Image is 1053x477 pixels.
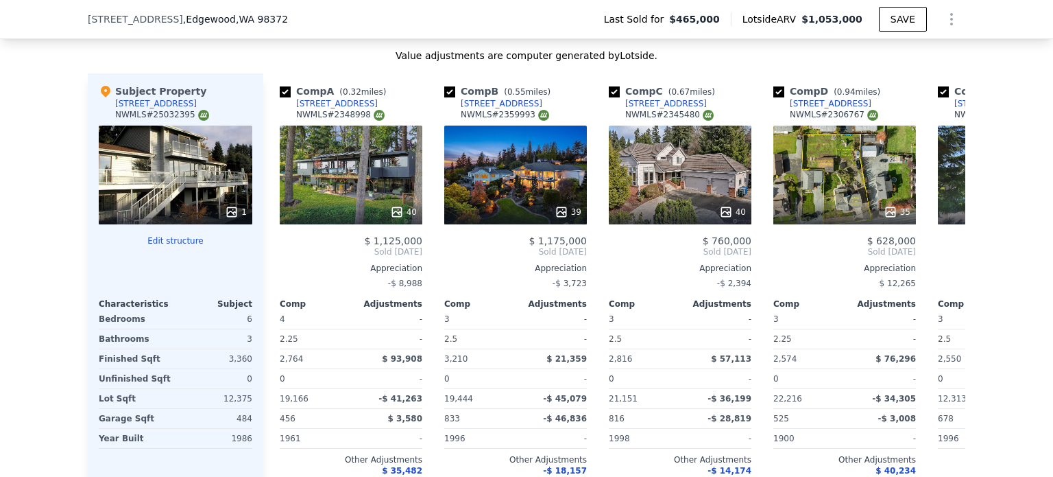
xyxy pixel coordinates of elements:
[879,7,927,32] button: SAVE
[280,429,348,448] div: 1961
[875,466,916,476] span: $ 40,234
[847,369,916,388] div: -
[444,246,587,257] span: Sold [DATE]
[178,329,252,349] div: 3
[609,329,677,349] div: 2.5
[790,109,878,121] div: NWMLS # 2306767
[280,314,285,324] span: 4
[444,429,513,448] div: 1996
[773,246,916,257] span: Sold [DATE]
[518,369,587,388] div: -
[198,110,209,121] img: NWMLS Logo
[773,84,886,98] div: Comp D
[609,299,680,310] div: Comp
[801,14,862,25] span: $1,053,000
[538,110,549,121] img: NWMLS Logo
[518,329,587,349] div: -
[938,414,954,423] span: 678
[880,279,916,288] span: $ 12,265
[938,98,1036,109] a: [STREET_ADDRESS]
[178,429,252,448] div: 1986
[938,394,967,404] span: 12,313
[280,454,422,465] div: Other Adjustments
[388,414,422,423] span: $ 3,580
[99,235,252,246] button: Edit structure
[444,263,587,274] div: Appreciation
[609,414,625,423] span: 816
[680,299,751,310] div: Adjustments
[872,394,916,404] span: -$ 34,305
[280,414,295,423] span: 456
[444,329,513,349] div: 2.5
[382,354,422,364] span: $ 93,908
[543,414,587,423] span: -$ 46,836
[178,409,252,428] div: 484
[99,329,173,349] div: Bathrooms
[609,314,614,324] span: 3
[604,12,670,26] span: Last Sold for
[609,429,677,448] div: 1998
[609,84,721,98] div: Comp C
[938,5,965,33] button: Show Options
[461,109,549,121] div: NWMLS # 2359993
[444,414,460,423] span: 833
[178,369,252,388] div: 0
[364,235,422,246] span: $ 1,125,000
[878,414,916,423] span: -$ 3,008
[99,429,173,448] div: Year Built
[178,310,252,329] div: 6
[938,84,1049,98] div: Comp E
[625,98,707,109] div: [STREET_ADDRESS]
[671,87,690,97] span: 0.67
[354,429,422,448] div: -
[707,414,751,423] span: -$ 28,819
[711,354,751,364] span: $ 57,113
[553,279,587,288] span: -$ 3,723
[354,310,422,329] div: -
[280,84,391,98] div: Comp A
[683,310,751,329] div: -
[773,299,845,310] div: Comp
[938,329,1006,349] div: 2.5
[543,394,587,404] span: -$ 45,079
[703,235,751,246] span: $ 760,000
[703,110,714,121] img: NWMLS Logo
[938,299,1009,310] div: Comp
[773,98,871,109] a: [STREET_ADDRESS]
[296,98,378,109] div: [STREET_ADDRESS]
[280,354,303,364] span: 2,764
[717,279,751,288] span: -$ 2,394
[507,87,526,97] span: 0.55
[444,394,473,404] span: 19,444
[444,84,556,98] div: Comp B
[461,98,542,109] div: [STREET_ADDRESS]
[683,329,751,349] div: -
[773,354,797,364] span: 2,574
[99,349,173,369] div: Finished Sqft
[867,235,916,246] span: $ 628,000
[773,454,916,465] div: Other Adjustments
[354,369,422,388] div: -
[516,299,587,310] div: Adjustments
[546,354,587,364] span: $ 21,359
[847,329,916,349] div: -
[378,394,422,404] span: -$ 41,263
[280,246,422,257] span: Sold [DATE]
[663,87,721,97] span: ( miles)
[178,389,252,408] div: 12,375
[444,374,450,384] span: 0
[790,98,871,109] div: [STREET_ADDRESS]
[280,374,285,384] span: 0
[280,329,348,349] div: 2.25
[115,109,209,121] div: NWMLS # 25032395
[175,299,252,310] div: Subject
[867,110,878,121] img: NWMLS Logo
[543,466,587,476] span: -$ 18,157
[609,454,751,465] div: Other Adjustments
[707,394,751,404] span: -$ 36,199
[742,12,801,26] span: Lotside ARV
[280,299,351,310] div: Comp
[837,87,856,97] span: 0.94
[444,299,516,310] div: Comp
[374,110,385,121] img: NWMLS Logo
